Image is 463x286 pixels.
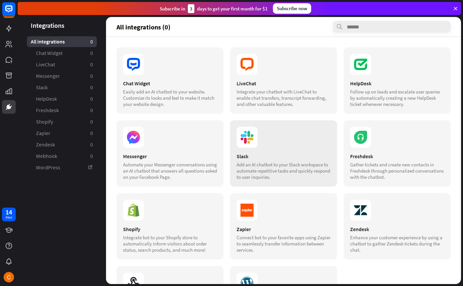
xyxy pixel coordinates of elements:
[36,153,57,160] span: Webhook
[27,48,97,59] a: Chat Widget 0
[36,95,57,102] span: HelpDesk
[90,38,93,45] aside: 0
[123,226,217,232] div: Shopify
[36,107,59,114] span: Freshdesk
[90,130,93,137] aside: 0
[90,50,93,57] aside: 0
[90,118,93,125] aside: 0
[36,50,62,57] span: Chat Widget
[237,234,330,253] div: Connect bot to your favorite apps using Zapier to seamlessly transfer information between services.
[27,82,97,93] a: Slack 0
[90,84,93,91] aside: 0
[27,162,97,173] a: WordPress
[27,116,97,127] a: Shopify 0
[27,151,97,161] a: Webhook 0
[27,71,97,81] a: Messenger 0
[123,80,217,87] div: Chat Widget
[350,226,444,232] div: Zendesk
[90,153,93,160] aside: 0
[6,209,12,215] div: 14
[36,61,55,68] span: LiveChat
[90,141,93,148] aside: 0
[188,4,194,13] div: 3
[123,234,217,253] div: Integrate bot to your Shopify store to automatically inform visitors about order status, search p...
[350,161,444,180] div: Gather tickets and create new contacts in Freshdesk through personalized conversations with the c...
[36,141,55,148] span: Zendesk
[27,128,97,139] a: Zapier 0
[27,139,97,150] a: Zendesk 0
[273,3,311,14] div: Subscribe now
[123,153,217,160] div: Messenger
[6,215,12,220] div: days
[350,153,444,160] div: Freshdesk
[27,93,97,104] a: HelpDesk 0
[5,3,25,22] button: Open LiveChat chat widget
[160,4,268,13] div: Subscribe in days to get your first month for $1
[36,118,53,125] span: Shopify
[2,208,16,221] a: 14 days
[237,153,330,160] div: Slack
[18,21,106,30] header: Integrations
[31,38,65,45] span: All integrations
[27,59,97,70] a: LiveChat 0
[90,61,93,68] aside: 0
[350,80,444,87] div: HelpDesk
[90,73,93,79] aside: 0
[237,161,330,180] div: Add an AI chatbot to your Slack workspace to automate repetitive tasks and quickly respond to use...
[36,130,50,137] span: Zapier
[90,107,93,114] aside: 0
[36,73,60,79] span: Messenger
[350,89,444,107] div: Follow up on leads and escalate user queries by automatically creating a new HelpDesk ticket when...
[27,105,97,116] a: Freshdesk 0
[36,84,48,91] span: Slack
[237,89,330,107] div: Integrate your chatbot with LiveChat to enable chat transfers, transcript forwarding, and other v...
[237,80,330,87] div: LiveChat
[123,161,217,180] div: Automate your Messenger conversations using an AI chatbot that answers all questions asked on you...
[90,95,93,102] aside: 0
[116,21,451,33] section: All integrations (0)
[123,89,217,107] div: Easily add an AI chatbot to your website. Customize its looks and feel to make it match your webs...
[350,234,444,253] div: Enhance your customer experience by using a chatbot to gather Zendesk tickets during the chat.
[237,226,330,232] div: Zapier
